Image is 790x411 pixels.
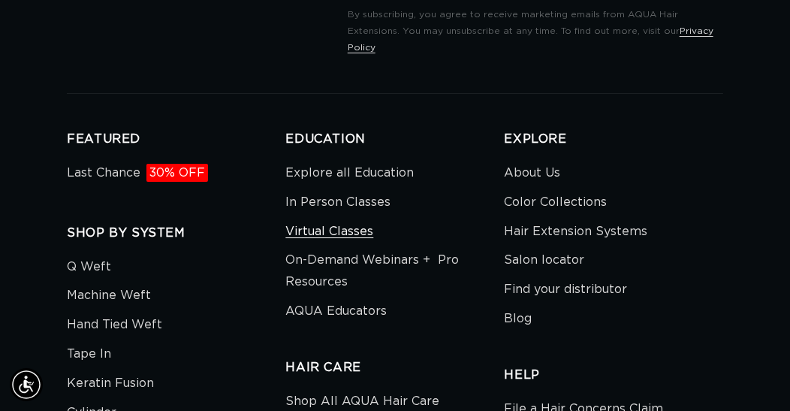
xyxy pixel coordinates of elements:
h2: EDUCATION [285,131,504,147]
span: 30% OFF [146,164,208,182]
div: Accessibility Menu [10,368,43,401]
a: AQUA Educators [285,297,387,326]
a: In Person Classes [285,188,390,217]
a: Find your distributor [505,275,628,304]
a: About Us [505,162,561,188]
h2: SHOP BY SYSTEM [67,225,285,241]
a: On-Demand Webinars + Pro Resources [285,246,493,297]
a: Virtual Classes [285,217,373,246]
a: Color Collections [505,188,608,217]
a: Keratin Fusion [67,369,154,398]
a: Privacy Policy [348,26,713,52]
a: Blog [505,304,532,334]
h2: HAIR CARE [285,360,504,376]
a: Salon locator [505,246,585,275]
a: Tape In [67,340,111,369]
h2: EXPLORE [505,131,723,147]
a: Last Chance30% OFF [67,162,208,188]
a: Q Weft [67,256,111,282]
p: By subscribing, you agree to receive marketing emails from AQUA Hair Extensions. You may unsubscr... [348,7,723,56]
h2: FEATURED [67,131,285,147]
a: Explore all Education [285,162,414,188]
a: Hand Tied Weft [67,310,162,340]
a: Machine Weft [67,281,151,310]
h2: HELP [505,367,723,383]
a: Hair Extension Systems [505,217,648,246]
